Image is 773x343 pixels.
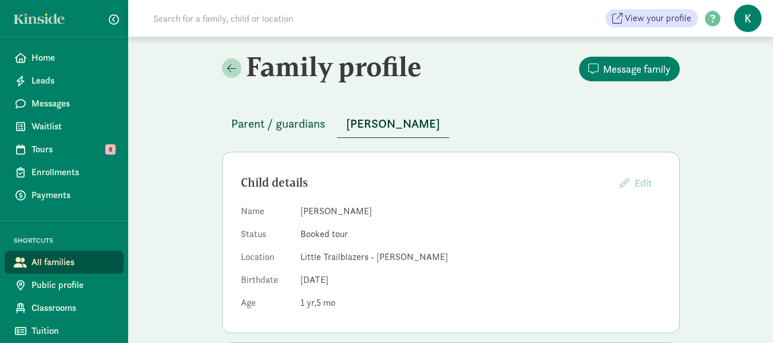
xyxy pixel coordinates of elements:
[231,115,326,133] span: Parent / guardians
[31,255,114,269] span: All families
[241,273,291,291] dt: Birthdate
[105,144,116,155] span: 8
[241,250,291,269] dt: Location
[300,274,328,286] span: [DATE]
[31,51,114,65] span: Home
[5,46,124,69] a: Home
[241,174,611,192] div: Child details
[337,110,449,138] button: [PERSON_NAME]
[300,297,316,309] span: 1
[579,57,680,81] button: Message family
[241,227,291,246] dt: Status
[5,184,124,207] a: Payments
[605,9,698,27] a: View your profile
[5,115,124,138] a: Waitlist
[31,120,114,133] span: Waitlist
[734,5,762,32] span: K
[222,110,335,137] button: Parent / guardians
[31,97,114,111] span: Messages
[31,188,114,202] span: Payments
[146,7,467,30] input: Search for a family, child or location
[316,297,335,309] span: 5
[716,288,773,343] iframe: Chat Widget
[625,11,691,25] span: View your profile
[300,204,661,218] dd: [PERSON_NAME]
[300,250,661,264] dd: Little Trailblazers - [PERSON_NAME]
[5,297,124,320] a: Classrooms
[603,61,671,77] span: Message family
[5,69,124,92] a: Leads
[611,171,661,195] button: Edit
[31,278,114,292] span: Public profile
[337,117,449,131] a: [PERSON_NAME]
[346,115,440,133] span: [PERSON_NAME]
[5,274,124,297] a: Public profile
[5,92,124,115] a: Messages
[5,161,124,184] a: Enrollments
[31,324,114,338] span: Tuition
[635,176,652,190] span: Edit
[300,227,661,241] dd: Booked tour
[31,165,114,179] span: Enrollments
[222,117,335,131] a: Parent / guardians
[31,74,114,88] span: Leads
[222,50,449,82] h2: Family profile
[31,143,114,156] span: Tours
[5,320,124,342] a: Tuition
[31,301,114,315] span: Classrooms
[241,204,291,223] dt: Name
[5,251,124,274] a: All families
[5,138,124,161] a: Tours 8
[241,296,291,314] dt: Age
